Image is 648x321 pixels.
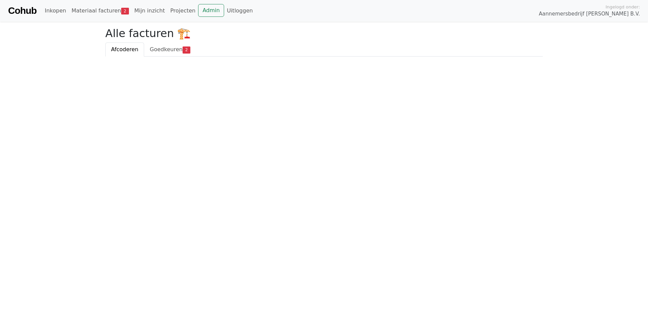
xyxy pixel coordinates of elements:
span: 2 [183,46,190,53]
a: Admin [198,4,224,17]
a: Cohub [8,3,36,19]
a: Uitloggen [224,4,255,18]
span: Goedkeuren [150,46,183,53]
a: Projecten [167,4,198,18]
a: Inkopen [42,4,69,18]
span: Afcoderen [111,46,138,53]
a: Afcoderen [105,42,144,57]
span: Aannemersbedrijf [PERSON_NAME] B.V. [539,10,640,18]
span: 2 [121,8,129,14]
a: Mijn inzicht [132,4,168,18]
a: Materiaal facturen2 [69,4,132,18]
a: Goedkeuren2 [144,42,196,57]
h2: Alle facturen 🏗️ [105,27,543,40]
span: Ingelogd onder: [605,4,640,10]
